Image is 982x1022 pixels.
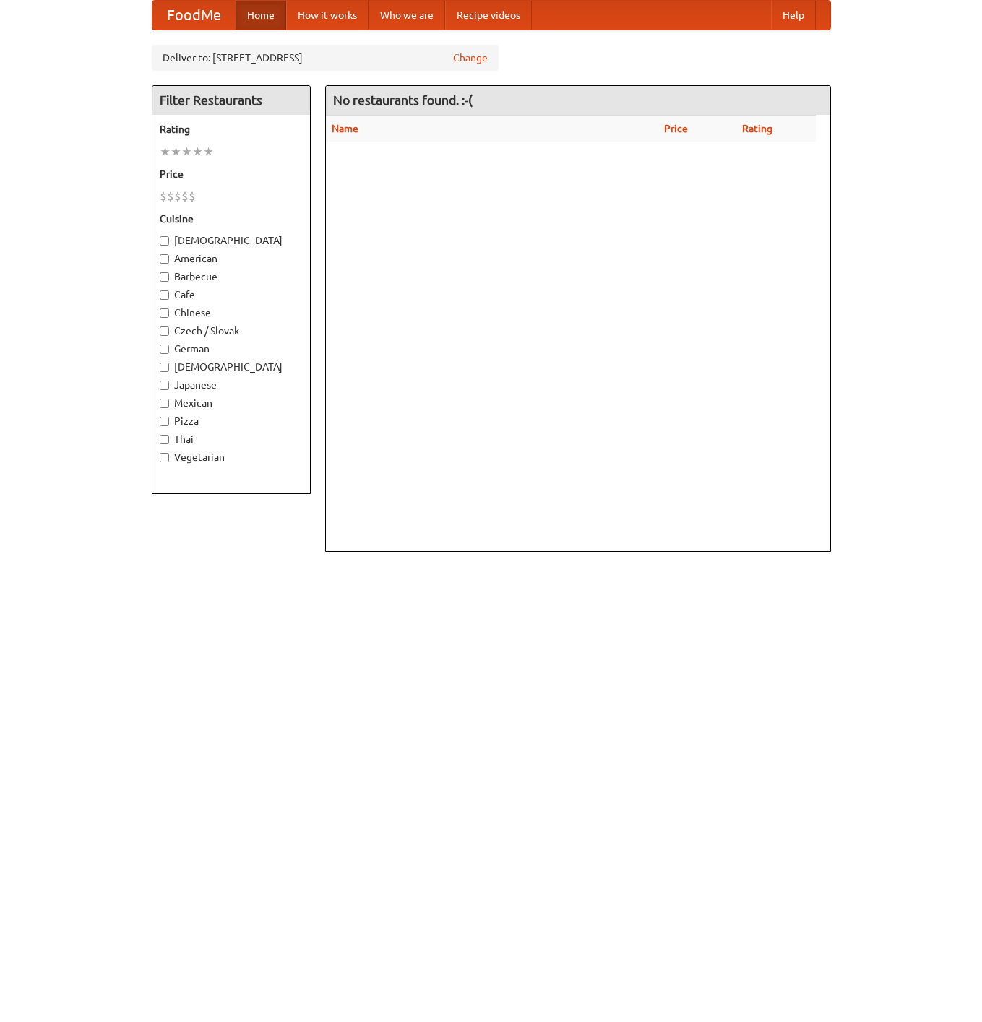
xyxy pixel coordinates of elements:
[453,51,488,65] a: Change
[333,93,473,107] ng-pluralize: No restaurants found. :-(
[203,144,214,160] li: ★
[742,123,772,134] a: Rating
[160,326,169,336] input: Czech / Slovak
[160,399,169,408] input: Mexican
[160,363,169,372] input: [DEMOGRAPHIC_DATA]
[160,287,303,302] label: Cafe
[160,342,303,356] label: German
[192,144,203,160] li: ★
[160,360,303,374] label: [DEMOGRAPHIC_DATA]
[171,144,181,160] li: ★
[160,396,303,410] label: Mexican
[160,306,303,320] label: Chinese
[160,453,169,462] input: Vegetarian
[236,1,286,30] a: Home
[160,417,169,426] input: Pizza
[771,1,816,30] a: Help
[160,450,303,464] label: Vegetarian
[160,290,169,300] input: Cafe
[160,324,303,338] label: Czech / Slovak
[152,1,236,30] a: FoodMe
[174,189,181,204] li: $
[369,1,445,30] a: Who we are
[160,254,169,264] input: American
[181,144,192,160] li: ★
[160,378,303,392] label: Japanese
[160,381,169,390] input: Japanese
[160,308,169,318] input: Chinese
[160,212,303,226] h5: Cuisine
[160,345,169,354] input: German
[160,435,169,444] input: Thai
[189,189,196,204] li: $
[160,189,167,204] li: $
[160,432,303,446] label: Thai
[160,269,303,284] label: Barbecue
[167,189,174,204] li: $
[152,86,310,115] h4: Filter Restaurants
[160,272,169,282] input: Barbecue
[332,123,358,134] a: Name
[160,122,303,137] h5: Rating
[160,251,303,266] label: American
[152,45,499,71] div: Deliver to: [STREET_ADDRESS]
[181,189,189,204] li: $
[160,236,169,246] input: [DEMOGRAPHIC_DATA]
[664,123,688,134] a: Price
[286,1,369,30] a: How it works
[160,414,303,428] label: Pizza
[445,1,532,30] a: Recipe videos
[160,167,303,181] h5: Price
[160,144,171,160] li: ★
[160,233,303,248] label: [DEMOGRAPHIC_DATA]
